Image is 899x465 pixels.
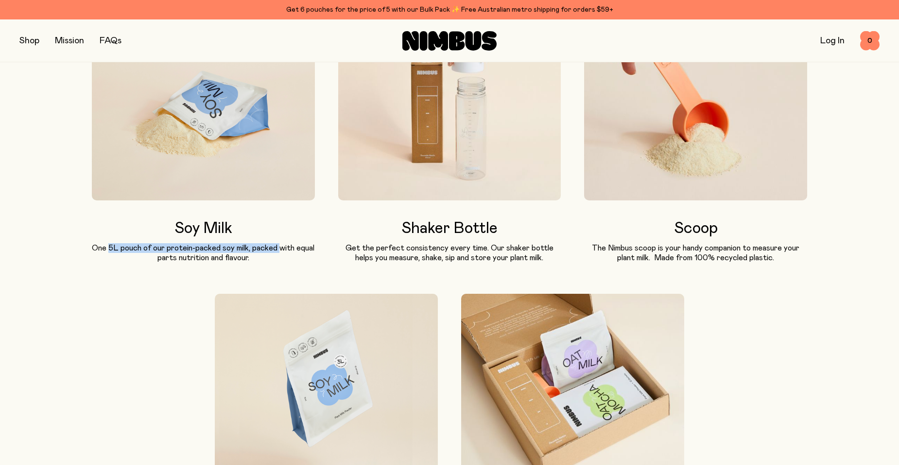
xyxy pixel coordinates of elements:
[92,220,315,237] h3: Soy Milk
[860,31,880,51] button: 0
[584,22,807,200] img: Nimbus scoop with powder
[55,36,84,45] a: Mission
[338,243,561,263] p: Get the perfect consistency every time. Our shaker bottle helps you measure, shake, sip and store...
[92,22,315,200] img: Soy Milk Powder Flowing Out of Pouch
[584,243,807,263] p: The Nimbus scoop is your handy companion to measure your plant milk. Made from 100% recycled plas...
[820,36,845,45] a: Log In
[338,22,561,200] img: Nimbus Shaker Bottle with lid being lifted off
[338,220,561,237] h3: Shaker Bottle
[584,220,807,237] h3: Scoop
[100,36,121,45] a: FAQs
[92,243,315,263] p: One 5L pouch of our protein-packed soy milk, packed with equal parts nutrition and flavour.
[19,4,880,16] div: Get 6 pouches for the price of 5 with our Bulk Pack ✨ Free Australian metro shipping for orders $59+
